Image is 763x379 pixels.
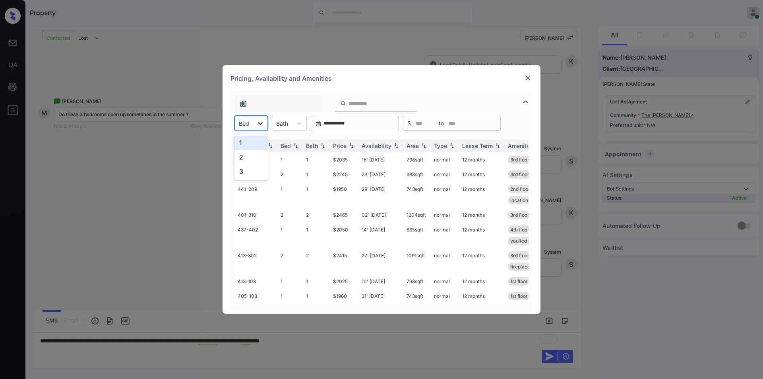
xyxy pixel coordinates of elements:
[459,248,505,274] td: 12 months
[333,142,347,149] div: Price
[358,152,403,167] td: 18' [DATE]
[234,289,277,303] td: 405-108
[303,182,330,208] td: 1
[303,222,330,248] td: 1
[303,167,330,182] td: 1
[521,97,531,107] img: icon-zuma
[524,74,532,82] img: close
[462,142,493,149] div: Lease Term
[358,303,403,329] td: 17' [DATE]
[439,119,444,128] span: to
[277,167,303,182] td: 2
[234,136,268,150] div: 1
[431,222,459,248] td: normal
[266,143,274,149] img: sorting
[340,100,346,107] img: icon-zuma
[459,274,505,289] td: 12 months
[234,182,277,208] td: 441-209
[403,152,431,167] td: 798 sqft
[303,208,330,222] td: 2
[277,222,303,248] td: 1
[459,182,505,208] td: 12 months
[431,303,459,329] td: normal
[420,143,428,149] img: sorting
[303,248,330,274] td: 2
[431,182,459,208] td: normal
[392,143,400,149] img: sorting
[223,65,540,91] div: Pricing, Availability and Amenities
[403,167,431,182] td: 983 sqft
[459,208,505,222] td: 12 months
[303,152,330,167] td: 1
[330,274,358,289] td: $2025
[494,143,502,149] img: sorting
[510,227,529,233] span: 4th floor
[319,143,327,149] img: sorting
[431,248,459,274] td: normal
[330,289,358,303] td: $1960
[431,208,459,222] td: normal
[330,182,358,208] td: $1950
[330,222,358,248] td: $2050
[277,289,303,303] td: 1
[510,278,528,284] span: 1st floor
[431,274,459,289] td: normal
[510,197,528,203] span: location
[459,167,505,182] td: 12 months
[448,143,456,149] img: sorting
[407,142,419,149] div: Area
[358,167,403,182] td: 23' [DATE]
[330,248,358,274] td: $2415
[303,303,330,329] td: 2
[459,222,505,248] td: 12 months
[358,248,403,274] td: 27' [DATE]
[510,157,529,163] span: 3rd floor
[358,208,403,222] td: 02' [DATE]
[234,150,268,164] div: 2
[358,222,403,248] td: 14' [DATE]
[403,208,431,222] td: 1204 sqft
[510,171,529,177] span: 3rd floor
[362,142,391,149] div: Availability
[403,303,431,329] td: 1334 sqft
[510,186,530,192] span: 2nd floor
[330,152,358,167] td: $2035
[306,142,318,149] div: Bath
[234,208,277,222] td: 401-310
[508,142,534,149] div: Amenities
[510,212,529,218] span: 3rd floor
[434,142,447,149] div: Type
[330,303,358,329] td: $3110
[277,248,303,274] td: 2
[510,293,528,299] span: 1st floor
[277,208,303,222] td: 2
[403,182,431,208] td: 743 sqft
[403,289,431,303] td: 743 sqft
[330,208,358,222] td: $2465
[431,152,459,167] td: normal
[459,152,505,167] td: 12 months
[431,167,459,182] td: normal
[234,274,277,289] td: 413-103
[347,143,355,149] img: sorting
[358,182,403,208] td: 29' [DATE]
[303,289,330,303] td: 1
[403,248,431,274] td: 1091 sqft
[277,152,303,167] td: 1
[303,274,330,289] td: 1
[510,253,529,258] span: 3rd floor
[277,274,303,289] td: 1
[281,142,291,149] div: Bed
[510,238,546,244] span: vaulted ceiling...
[403,274,431,289] td: 798 sqft
[277,303,303,329] td: 3
[234,248,277,274] td: 413-302
[234,303,277,329] td: 401-406
[330,167,358,182] td: $2245
[459,303,505,329] td: 12 months
[292,143,300,149] img: sorting
[431,289,459,303] td: normal
[239,100,247,108] img: icon-zuma
[234,222,277,248] td: 437-402
[407,119,411,128] span: $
